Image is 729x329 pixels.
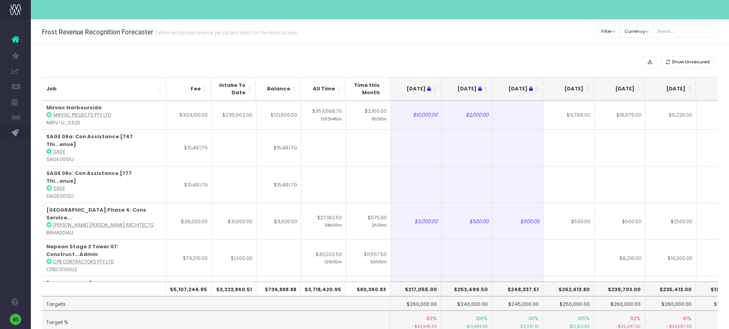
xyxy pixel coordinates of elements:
[442,101,493,130] td: $2,000.00
[370,258,387,265] small: 50h15m
[212,101,257,130] td: $236,562.00
[257,129,301,166] td: $15,481.79
[543,77,594,101] th: Sep 25: activate to sort column ascending
[544,203,595,239] td: $500.00
[346,239,391,276] td: $11,557.50
[166,101,212,130] td: $393,100.00
[646,101,697,130] td: $6,225.00
[256,282,301,296] th: $736,888.88
[672,59,710,65] span: Show Unsecured
[257,166,301,203] td: $15,481.79
[257,101,301,130] td: $121,850.00
[211,77,256,101] th: Intake To Date: activate to sort column ascending
[166,166,212,203] td: $15,481.79
[646,239,697,276] td: $10,000.00
[301,203,346,239] td: $27,182.50
[212,203,257,239] td: $31,000.00
[390,296,441,311] td: $260,000.00
[594,296,645,311] td: $260,000.00
[53,222,154,228] abbr: Brewster Hjorth Architects
[46,104,101,111] strong: Mirvac Harbourside
[301,239,346,276] td: $30,022.50
[390,282,441,296] th: $217,055.00
[46,133,133,148] strong: SAGE 06a: Con Assistance [747 Thi...enue]
[42,203,166,239] td: : BRHA0014U
[597,25,620,37] button: Filter
[166,239,212,276] td: $79,210.00
[372,221,387,228] small: 2h30m
[391,101,442,130] td: $10,000.00
[42,296,391,311] td: Targets
[42,101,166,130] td: : MIRV-U_0325
[166,203,212,239] td: $38,000.00
[42,239,166,276] td: : CPBC0100U2
[53,112,111,118] abbr: Mirvac Projects Pty Ltd
[594,77,645,101] th: Oct 25: activate to sort column ascending
[257,203,301,239] td: $3,000.00
[372,115,387,122] small: 8h30m
[683,315,692,322] span: 91%
[441,77,492,101] th: Jul 25 : activate to sort column ascending
[212,276,257,313] td: $49,160.00
[391,203,442,239] td: $3,000.00
[578,315,590,322] span: 105%
[441,282,492,296] th: $253,499.50
[301,101,346,130] td: $353,588.75
[345,282,390,296] th: $80,360.83
[630,315,641,322] span: 92%
[645,77,696,101] th: Nov 25: activate to sort column ascending
[543,282,594,296] th: $262,613.80
[46,206,146,221] strong: [GEOGRAPHIC_DATA] Phase 4: Cons Service...
[653,25,718,37] input: Search...
[166,129,212,166] td: $15,481.79
[42,77,166,101] th: Job: activate to sort column ascending
[492,296,543,311] td: $245,000.00
[595,239,646,276] td: $8,210.00
[426,315,437,322] span: 83%
[661,56,714,68] button: Show Unsecured
[301,276,346,313] td: $218,252.50
[390,77,441,101] th: Jun 25 : activate to sort column ascending
[53,149,65,155] abbr: SAGE
[256,77,301,101] th: Balance: activate to sort column ascending
[42,166,166,203] td: : SAGE0012U
[595,203,646,239] td: $500.00
[345,77,390,101] th: Time this Month: activate to sort column ascending
[42,28,297,36] h3: Frost Revenue Recognition Forecaster
[646,203,697,239] td: $1,500.00
[301,282,345,296] th: $3,718,420.95
[645,282,696,296] th: $235,413.00
[346,203,391,239] td: $575.00
[46,243,118,258] strong: Nepean Stage 2 Tower 07: Construct...Admin
[166,276,212,313] td: $49,160.00
[153,28,297,36] small: Define recognised revenue per job and report on the financial year
[42,129,166,166] td: : SAGE0010U
[528,315,539,322] span: 101%
[212,239,257,276] td: $1,000.00
[493,203,544,239] td: $500.00
[211,282,256,296] th: $3,223,860.51
[325,258,342,265] small: 129h15m
[544,101,595,130] td: $9,788.00
[492,77,543,101] th: Aug 25 : activate to sort column ascending
[46,280,131,295] strong: [PERSON_NAME] - P5 Contract Documentation...
[595,101,646,130] td: $18,675.00
[492,282,543,296] th: $248,337.51
[476,315,488,322] span: 106%
[645,296,696,311] td: $260,000.00
[441,296,492,311] td: $240,000.00
[301,77,345,101] th: All Time: activate to sort column ascending
[10,314,21,325] img: images/default_profile_image.png
[442,203,493,239] td: $500.00
[53,259,114,265] abbr: CPB Contractors Pty Ltd
[46,170,132,185] strong: SAGE 06c: Con Assistance [777 Thi...enue]
[346,101,391,130] td: $2,165.00
[166,282,211,296] th: $5,107,246.95
[325,221,342,228] small: 114h00m
[53,185,65,192] abbr: SAGE
[166,77,211,101] th: Fee: activate to sort column ascending
[543,296,594,311] td: $250,000.00
[321,115,342,122] small: 1393h45m
[620,25,653,37] button: Currency
[42,276,166,313] td: : BVNA0032U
